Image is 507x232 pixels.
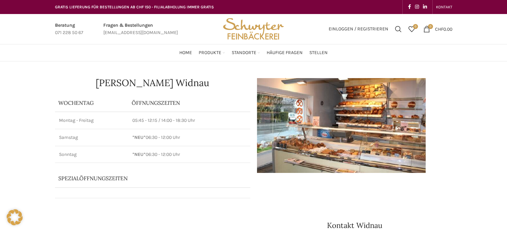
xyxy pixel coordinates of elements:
a: 0 CHF0.00 [420,22,456,36]
p: Sonntag [59,151,125,158]
a: Linkedin social link [421,2,429,12]
a: Suchen [392,22,405,36]
h3: Kontakt Widnau [257,222,452,229]
a: Häufige Fragen [267,46,303,59]
a: Einloggen / Registrieren [325,22,392,36]
span: 0 [413,24,418,29]
a: Infobox link [55,22,83,37]
span: Home [179,50,192,56]
p: 06:30 - 12:00 Uhr [132,151,246,158]
span: CHF [435,26,443,32]
a: Stellen [309,46,328,59]
p: Montag - Freitag [59,117,125,124]
a: Standorte [232,46,260,59]
p: Samstag [59,134,125,141]
a: Produkte [199,46,225,59]
span: 0 [428,24,433,29]
img: Bäckerei Schwyter [221,14,286,44]
span: Stellen [309,50,328,56]
span: KONTAKT [436,5,452,9]
span: Einloggen / Registrieren [329,27,388,31]
a: Instagram social link [413,2,421,12]
span: Standorte [232,50,256,56]
p: 05:45 - 12:15 / 14:00 - 18:30 Uhr [132,117,246,124]
a: Infobox link [103,22,178,37]
a: 0 [405,22,418,36]
p: ÖFFNUNGSZEITEN [132,99,247,106]
a: Home [179,46,192,59]
a: Facebook social link [406,2,413,12]
div: Main navigation [52,46,456,59]
p: Spezialöffnungszeiten [58,175,228,182]
div: Meine Wunschliste [405,22,418,36]
div: Secondary navigation [433,0,456,14]
span: GRATIS LIEFERUNG FÜR BESTELLUNGEN AB CHF 150 - FILIALABHOLUNG IMMER GRATIS [55,5,214,9]
p: Wochentag [58,99,125,106]
h1: [PERSON_NAME] Widnau [55,78,250,87]
bdi: 0.00 [435,26,452,32]
span: Häufige Fragen [267,50,303,56]
a: Site logo [221,26,286,31]
a: KONTAKT [436,0,452,14]
span: Produkte [199,50,221,56]
p: 06:30 - 12:00 Uhr [132,134,246,141]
